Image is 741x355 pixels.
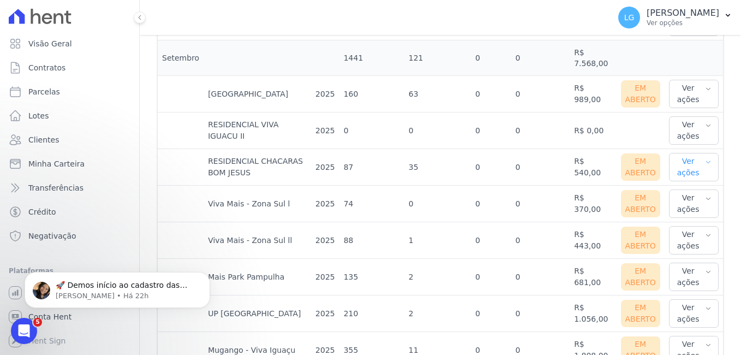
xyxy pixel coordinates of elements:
[4,105,135,127] a: Lotes
[511,149,570,186] td: 0
[471,259,511,295] td: 0
[511,76,570,113] td: 0
[204,149,311,186] td: RESIDENCIAL CHACARAS BOM JESUS
[621,300,660,327] div: Em Aberto
[669,263,719,291] button: Ver ações
[471,186,511,222] td: 0
[647,19,719,27] p: Ver opções
[28,182,83,193] span: Transferências
[311,76,339,113] td: 2025
[570,113,616,149] td: R$ 0,00
[621,153,660,181] div: Em Aberto
[4,57,135,79] a: Contratos
[471,113,511,149] td: 0
[404,186,471,222] td: 0
[669,190,719,218] button: Ver ações
[4,201,135,223] a: Crédito
[4,306,135,328] a: Conta Hent
[339,186,404,222] td: 74
[47,32,186,258] span: 🚀 Demos início ao cadastro das Contas Digitais Arke! Iniciamos a abertura para clientes do modelo...
[47,42,188,52] p: Message from Adriane, sent Há 22h
[621,80,660,108] div: Em Aberto
[511,295,570,332] td: 0
[404,149,471,186] td: 35
[204,186,311,222] td: Viva Mais - Zona Sul l
[404,113,471,149] td: 0
[404,259,471,295] td: 2
[511,186,570,222] td: 0
[4,129,135,151] a: Clientes
[204,222,311,259] td: Viva Mais - Zona Sul ll
[33,318,42,327] span: 5
[511,259,570,295] td: 0
[28,158,85,169] span: Minha Carteira
[4,177,135,199] a: Transferências
[511,40,570,76] td: 0
[311,113,339,149] td: 2025
[339,40,404,76] td: 1441
[311,149,339,186] td: 2025
[471,222,511,259] td: 0
[11,318,37,344] iframe: Intercom live chat
[339,295,404,332] td: 210
[624,14,635,21] span: LG
[609,2,741,33] button: LG [PERSON_NAME] Ver opções
[471,76,511,113] td: 0
[404,295,471,332] td: 2
[4,81,135,103] a: Parcelas
[471,295,511,332] td: 0
[570,76,616,113] td: R$ 989,00
[311,295,339,332] td: 2025
[404,222,471,259] td: 1
[28,38,72,49] span: Visão Geral
[647,8,719,19] p: [PERSON_NAME]
[404,40,471,76] td: 121
[311,259,339,295] td: 2025
[204,295,311,332] td: UP [GEOGRAPHIC_DATA]
[311,222,339,259] td: 2025
[669,153,719,181] button: Ver ações
[471,40,511,76] td: 0
[28,206,56,217] span: Crédito
[158,40,204,76] td: Setembro
[669,299,719,328] button: Ver ações
[339,76,404,113] td: 160
[28,86,60,97] span: Parcelas
[621,227,660,254] div: Em Aberto
[404,76,471,113] td: 63
[339,149,404,186] td: 87
[204,113,311,149] td: RESIDENCIAL VIVA IGUACU II
[28,62,65,73] span: Contratos
[4,153,135,175] a: Minha Carteira
[570,40,616,76] td: R$ 7.568,00
[4,282,135,304] a: Recebíveis
[669,226,719,255] button: Ver ações
[4,33,135,55] a: Visão Geral
[339,113,404,149] td: 0
[471,149,511,186] td: 0
[570,295,616,332] td: R$ 1.056,00
[204,76,311,113] td: [GEOGRAPHIC_DATA]
[311,186,339,222] td: 2025
[669,116,719,145] button: Ver ações
[621,263,660,291] div: Em Aberto
[570,259,616,295] td: R$ 681,00
[8,249,226,326] iframe: Intercom notifications mensagem
[339,222,404,259] td: 88
[570,222,616,259] td: R$ 443,00
[570,149,616,186] td: R$ 540,00
[621,190,660,217] div: Em Aberto
[204,259,311,295] td: Mais Park Pampulha
[28,110,49,121] span: Lotes
[511,222,570,259] td: 0
[339,259,404,295] td: 135
[28,134,59,145] span: Clientes
[669,80,719,108] button: Ver ações
[570,186,616,222] td: R$ 370,00
[4,225,135,247] a: Negativação
[28,230,76,241] span: Negativação
[511,113,570,149] td: 0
